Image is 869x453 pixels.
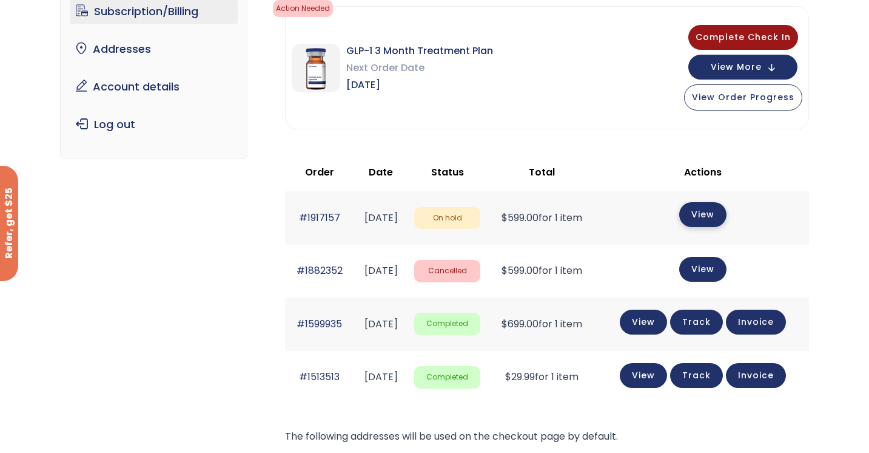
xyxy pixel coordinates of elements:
[486,351,597,404] td: for 1 item
[502,211,539,225] span: 599.00
[486,245,597,298] td: for 1 item
[620,310,667,335] a: View
[414,313,481,335] span: Completed
[70,112,238,137] a: Log out
[502,317,539,331] span: 699.00
[305,165,334,179] span: Order
[684,84,802,111] button: View Order Progress
[502,264,539,278] span: 599.00
[364,264,398,278] time: [DATE]
[684,165,722,179] span: Actions
[620,363,667,388] a: View
[346,77,493,94] span: [DATE]
[692,91,794,103] span: View Order Progress
[502,317,508,331] span: $
[364,370,398,384] time: [DATE]
[688,55,797,80] button: View More
[711,63,762,71] span: View More
[486,191,597,244] td: for 1 item
[364,211,398,225] time: [DATE]
[346,60,493,77] span: Next Order Date
[679,202,726,227] a: View
[297,317,342,331] a: #1599935
[414,260,481,282] span: Cancelled
[70,36,238,62] a: Addresses
[299,211,340,225] a: #1917157
[670,310,723,335] a: Track
[726,310,786,335] a: Invoice
[292,44,340,92] img: GLP-1 3 Month Treatment Plan
[369,165,393,179] span: Date
[688,25,798,50] button: Complete Check In
[679,257,726,282] a: View
[505,370,511,384] span: $
[431,165,464,179] span: Status
[414,366,481,389] span: Completed
[70,74,238,100] a: Account details
[502,211,508,225] span: $
[297,264,343,278] a: #1882352
[726,363,786,388] a: Invoice
[502,264,508,278] span: $
[670,363,723,388] a: Track
[346,43,493,60] span: GLP-1 3 Month Treatment Plan
[529,165,555,179] span: Total
[364,317,398,331] time: [DATE]
[414,207,481,230] span: On hold
[299,370,340,384] a: #1513513
[696,31,791,43] span: Complete Check In
[285,428,809,445] p: The following addresses will be used on the checkout page by default.
[505,370,535,384] span: 29.99
[486,298,597,350] td: for 1 item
